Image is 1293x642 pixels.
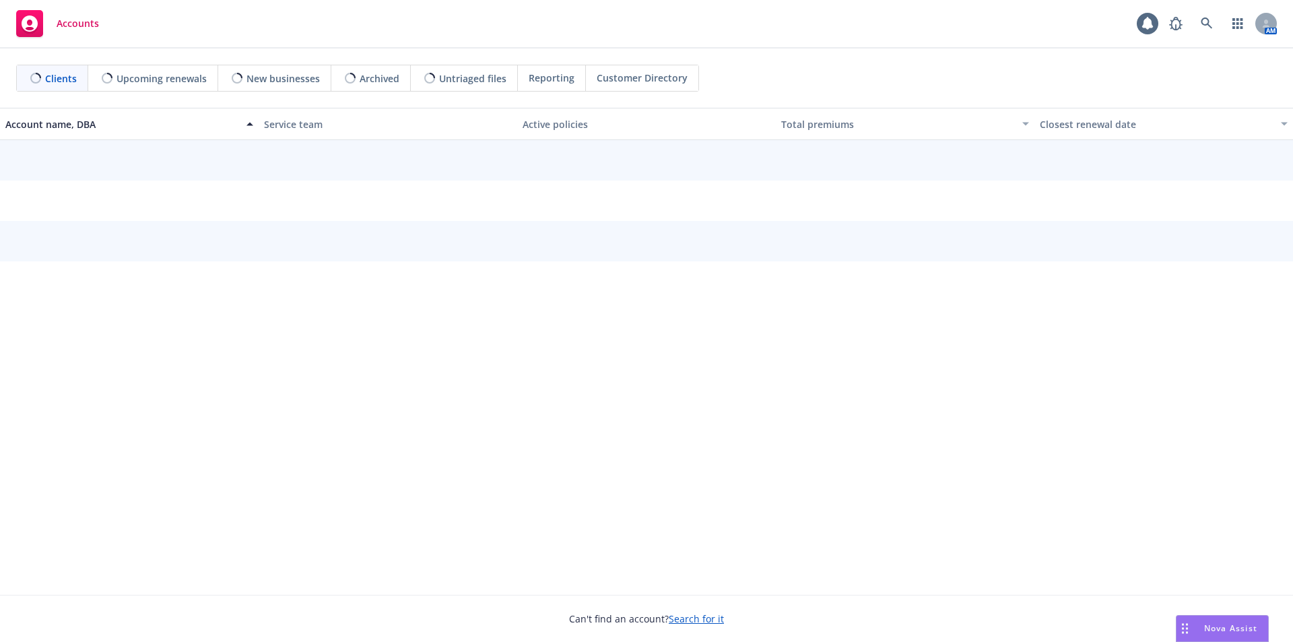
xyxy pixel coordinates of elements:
div: Total premiums [781,117,1014,131]
a: Search [1193,10,1220,37]
span: Archived [360,71,399,86]
span: Untriaged files [439,71,506,86]
div: Closest renewal date [1040,117,1273,131]
span: Clients [45,71,77,86]
div: Account name, DBA [5,117,238,131]
a: Switch app [1224,10,1251,37]
span: Reporting [529,71,574,85]
div: Service team [264,117,512,131]
a: Search for it [669,612,724,625]
button: Total premiums [776,108,1034,140]
button: Nova Assist [1176,615,1269,642]
span: Nova Assist [1204,622,1257,634]
div: Drag to move [1176,616,1193,641]
span: Can't find an account? [569,612,724,626]
span: New businesses [246,71,320,86]
span: Customer Directory [597,71,688,85]
span: Accounts [57,18,99,29]
button: Service team [259,108,517,140]
button: Closest renewal date [1034,108,1293,140]
button: Active policies [517,108,776,140]
div: Active policies [523,117,770,131]
a: Accounts [11,5,104,42]
span: Upcoming renewals [117,71,207,86]
a: Report a Bug [1162,10,1189,37]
